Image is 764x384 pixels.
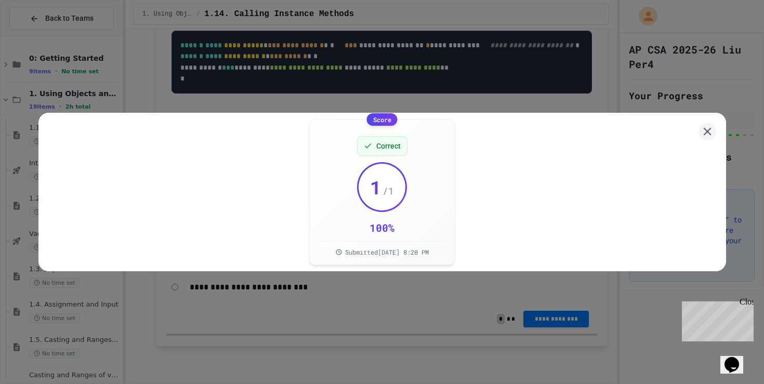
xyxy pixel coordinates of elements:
div: Chat with us now!Close [4,4,72,66]
div: 100 % [370,220,394,235]
div: Score [367,113,398,126]
span: Correct [376,141,401,151]
span: Submitted [DATE] 8:20 PM [345,248,429,256]
iframe: chat widget [720,342,754,374]
span: 1 [370,177,381,197]
span: / 1 [383,183,394,198]
iframe: chat widget [678,297,754,341]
